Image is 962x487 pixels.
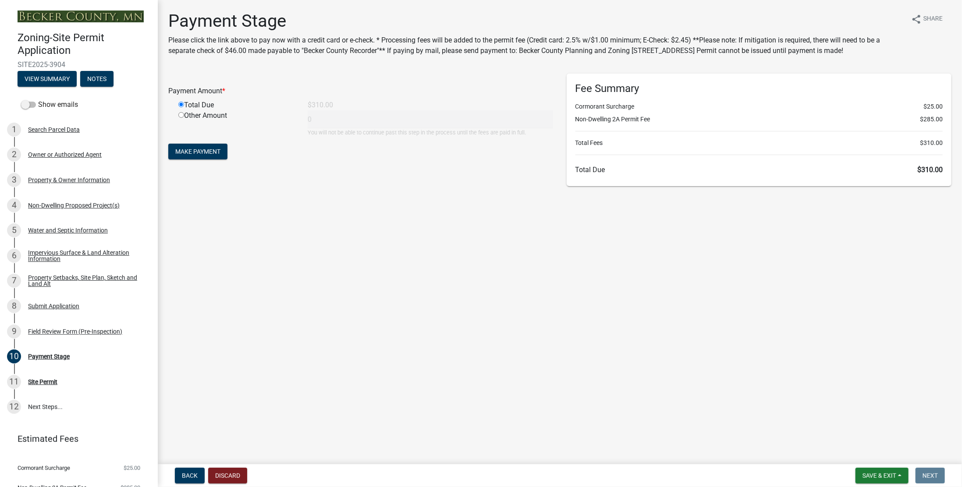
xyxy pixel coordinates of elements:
[28,303,79,309] div: Submit Application
[28,250,144,262] div: Impervious Surface & Land Alteration Information
[28,177,110,183] div: Property & Owner Information
[575,102,943,111] li: Cormorant Surcharge
[124,465,140,471] span: $25.00
[575,166,943,174] h6: Total Due
[172,100,301,110] div: Total Due
[920,115,943,124] span: $285.00
[28,353,70,360] div: Payment Stage
[175,468,205,483] button: Back
[28,379,57,385] div: Site Permit
[575,82,943,95] h6: Fee Summary
[575,138,943,148] li: Total Fees
[28,152,102,158] div: Owner or Authorized Agent
[863,472,896,479] span: Save & Exit
[28,328,122,335] div: Field Review Form (Pre-Inspection)
[28,127,80,133] div: Search Parcel Data
[28,275,144,287] div: Property Setbacks, Site Plan, Sketch and Land Alt
[168,144,227,159] button: Make Payment
[80,76,114,83] wm-modal-confirm: Notes
[917,166,943,174] span: $310.00
[904,11,950,28] button: shareShare
[7,375,21,389] div: 11
[923,472,938,479] span: Next
[18,71,77,87] button: View Summary
[916,468,945,483] button: Next
[923,14,943,25] span: Share
[168,35,904,56] p: Please click the link above to pay now with a credit card or e-check. * Processing fees will be a...
[80,71,114,87] button: Notes
[7,400,21,414] div: 12
[162,86,560,96] div: Payment Amount
[7,430,144,448] a: Estimated Fees
[911,14,922,25] i: share
[7,249,21,263] div: 6
[920,138,943,148] span: $310.00
[923,102,943,111] span: $25.00
[18,60,140,69] span: SITE2025-3904
[21,99,78,110] label: Show emails
[7,223,21,237] div: 5
[575,115,943,124] li: Non-Dwelling 2A Permit Fee
[175,148,220,155] span: Make Payment
[28,227,108,233] div: Water and Septic Information
[208,468,247,483] button: Discard
[7,325,21,339] div: 9
[7,299,21,313] div: 8
[18,465,70,471] span: Cormorant Surcharge
[168,11,904,32] h1: Payment Stage
[7,198,21,212] div: 4
[172,110,301,137] div: Other Amount
[28,202,120,208] div: Non-Dwelling Proposed Project(s)
[7,274,21,288] div: 7
[7,349,21,363] div: 10
[18,32,151,57] h4: Zoning-Site Permit Application
[7,148,21,162] div: 2
[7,173,21,187] div: 3
[182,472,198,479] span: Back
[856,468,909,483] button: Save & Exit
[7,123,21,137] div: 1
[18,11,144,22] img: Becker County, Minnesota
[18,76,77,83] wm-modal-confirm: Summary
